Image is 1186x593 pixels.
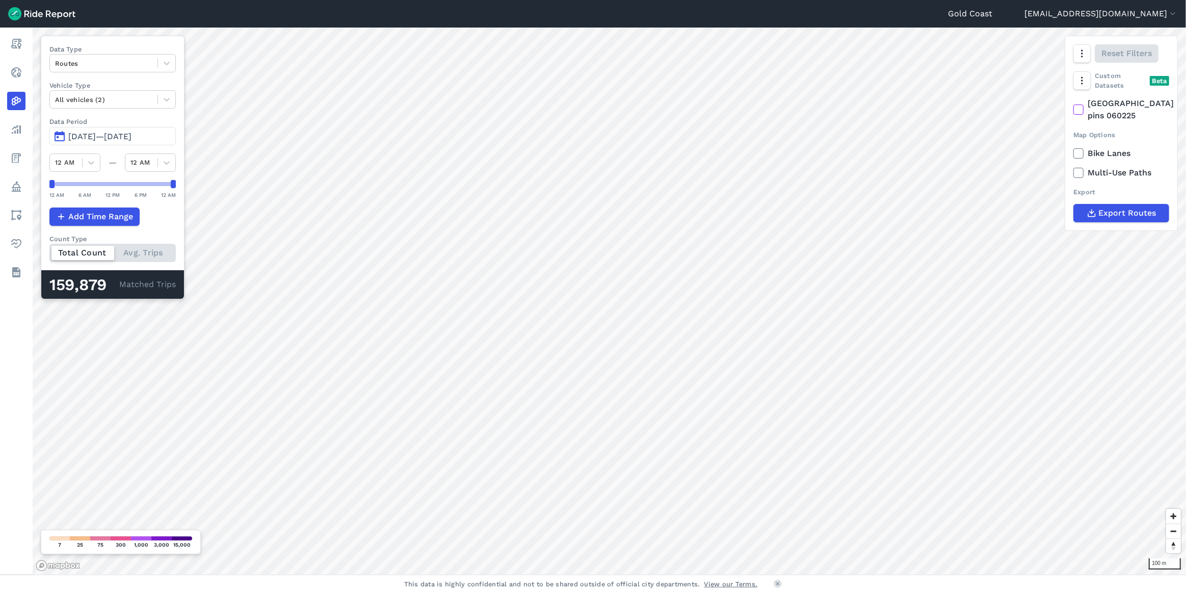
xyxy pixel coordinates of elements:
[100,157,125,169] div: —
[49,234,176,244] div: Count Type
[1099,207,1156,219] span: Export Routes
[49,117,176,126] label: Data Period
[78,190,91,199] div: 6 AM
[7,63,25,82] a: Realtime
[1073,71,1169,90] div: Custom Datasets
[36,560,81,572] a: Mapbox logo
[7,149,25,167] a: Fees
[1095,44,1158,63] button: Reset Filters
[1166,509,1181,524] button: Zoom in
[49,81,176,90] label: Vehicle Type
[704,579,758,589] a: View our Terms.
[7,206,25,224] a: Areas
[161,190,176,199] div: 12 AM
[1073,167,1169,179] label: Multi-Use Paths
[1073,130,1169,140] div: Map Options
[135,190,147,199] div: 6 PM
[49,190,64,199] div: 12 AM
[1166,538,1181,553] button: Reset bearing to north
[1073,204,1169,222] button: Export Routes
[68,211,133,223] span: Add Time Range
[1073,97,1169,122] label: [GEOGRAPHIC_DATA] pins 060225
[49,127,176,145] button: [DATE]—[DATE]
[948,8,992,20] a: Gold Coast
[49,44,176,54] label: Data Type
[1073,147,1169,160] label: Bike Lanes
[1024,8,1178,20] button: [EMAIL_ADDRESS][DOMAIN_NAME]
[1149,558,1181,570] div: 100 m
[7,177,25,196] a: Policy
[68,132,131,141] span: [DATE]—[DATE]
[41,270,184,299] div: Matched Trips
[33,28,1186,575] canvas: Map
[7,35,25,53] a: Report
[1101,47,1152,60] span: Reset Filters
[8,7,75,20] img: Ride Report
[1150,76,1169,86] div: Beta
[1073,187,1169,197] div: Export
[7,263,25,281] a: Datasets
[1166,524,1181,538] button: Zoom out
[7,92,25,110] a: Heatmaps
[7,120,25,139] a: Analyze
[49,278,119,292] div: 159,879
[49,208,140,226] button: Add Time Range
[7,235,25,253] a: Health
[106,190,120,199] div: 12 PM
